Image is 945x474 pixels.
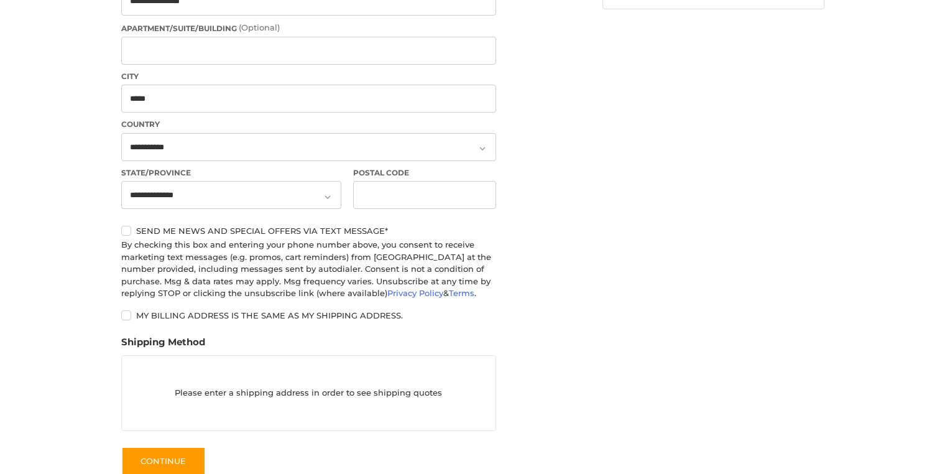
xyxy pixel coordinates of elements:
[121,119,496,130] label: Country
[121,22,496,34] label: Apartment/Suite/Building
[239,22,280,32] small: (Optional)
[121,239,496,300] div: By checking this box and entering your phone number above, you consent to receive marketing text ...
[121,310,496,320] label: My billing address is the same as my shipping address.
[353,167,496,179] label: Postal Code
[121,335,205,355] legend: Shipping Method
[121,226,496,236] label: Send me news and special offers via text message*
[121,167,341,179] label: State/Province
[387,288,443,298] a: Privacy Policy
[122,381,496,406] p: Please enter a shipping address in order to see shipping quotes
[121,71,496,82] label: City
[449,288,474,298] a: Terms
